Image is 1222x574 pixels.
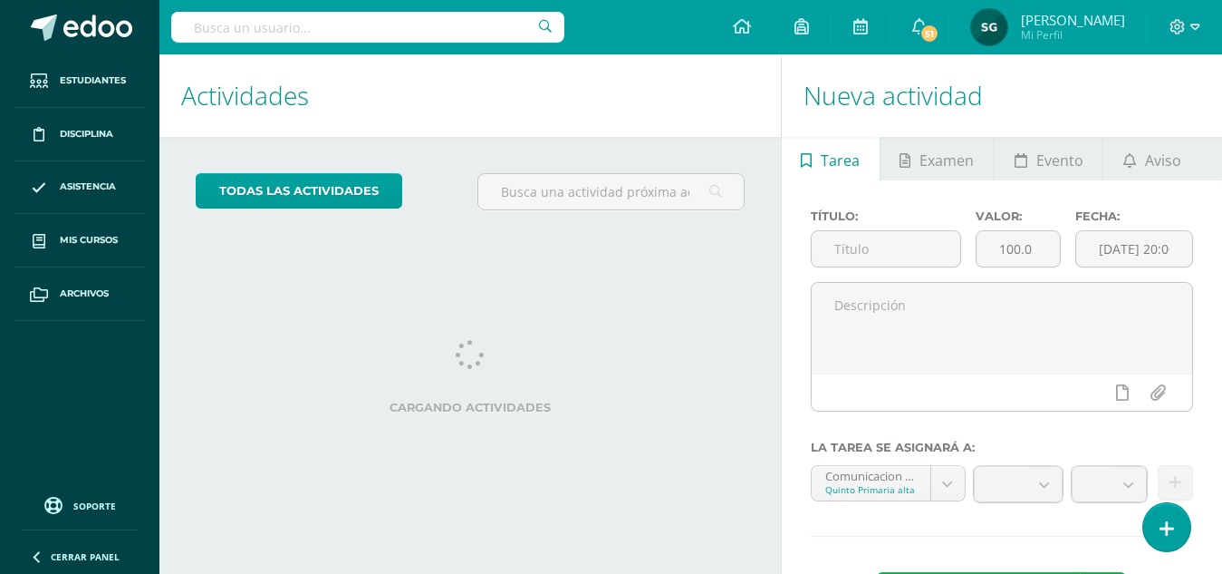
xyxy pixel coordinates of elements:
[14,108,145,161] a: Disciplina
[821,139,860,182] span: Tarea
[803,54,1200,137] h1: Nueva actividad
[51,550,120,563] span: Cerrar panel
[825,483,917,496] div: Quinto Primaria alta
[811,441,1193,454] label: La tarea se asignará a:
[1103,137,1200,180] a: Aviso
[196,401,745,414] label: Cargando actividades
[1075,209,1193,223] label: Fecha:
[977,231,1060,267] input: Puntos máximos
[181,54,759,137] h1: Actividades
[1145,139,1181,182] span: Aviso
[60,180,116,194] span: Asistencia
[14,54,145,108] a: Estudiantes
[811,209,962,223] label: Título:
[1036,139,1083,182] span: Evento
[919,139,974,182] span: Examen
[880,137,994,180] a: Examen
[1021,11,1125,29] span: [PERSON_NAME]
[976,209,1061,223] label: Valor:
[60,73,126,88] span: Estudiantes
[919,24,939,44] span: 51
[812,231,961,267] input: Título
[14,268,145,321] a: Archivos
[60,233,118,248] span: Mis cursos
[825,466,917,483] div: Comunicacion y Lenguaje 'A'
[782,137,880,180] a: Tarea
[60,127,113,141] span: Disciplina
[14,214,145,268] a: Mis cursos
[1076,231,1192,267] input: Fecha de entrega
[60,287,109,301] span: Archivos
[171,12,564,43] input: Busca un usuario...
[971,9,1007,45] img: 41262f1f50d029ad015f7fe7286c9cb7.png
[478,174,744,209] input: Busca una actividad próxima aquí...
[812,466,965,501] a: Comunicacion y Lenguaje 'A'Quinto Primaria alta
[995,137,1102,180] a: Evento
[196,173,402,209] a: todas las Actividades
[22,492,138,517] a: Soporte
[14,161,145,215] a: Asistencia
[1021,27,1125,43] span: Mi Perfil
[73,500,116,512] span: Soporte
